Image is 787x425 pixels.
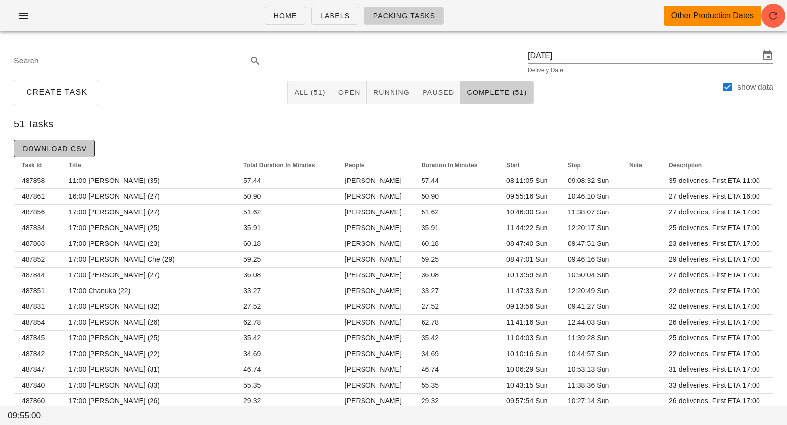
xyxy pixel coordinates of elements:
[414,220,498,236] td: 35.91
[498,394,560,409] td: 09:57:54 Sun
[661,346,773,362] td: 22 deliveries. First ETA 17:00
[661,315,773,331] td: 26 deliveries. First ETA 17:00
[498,283,560,299] td: 11:47:33 Sun
[236,299,337,315] td: 27.52
[26,88,88,97] span: Create Task
[265,7,305,25] a: Home
[61,394,236,409] td: 17:00 [PERSON_NAME] (26)
[337,220,414,236] td: [PERSON_NAME]
[14,394,61,409] td: 487860
[414,346,498,362] td: 34.69
[414,252,498,268] td: 59.25
[337,315,414,331] td: [PERSON_NAME]
[560,205,621,220] td: 11:38:07 Sun
[506,162,520,169] span: Start
[414,299,498,315] td: 27.52
[498,252,560,268] td: 08:47:01 Sun
[61,283,236,299] td: 17:00 Chanuka (22)
[320,12,350,20] span: Labels
[414,283,498,299] td: 33.27
[236,394,337,409] td: 29.32
[311,7,359,25] a: Labels
[661,252,773,268] td: 29 deliveries. First ETA 17:00
[661,362,773,378] td: 31 deliveries. First ETA 17:00
[236,252,337,268] td: 59.25
[236,173,337,189] td: 57.44
[61,189,236,205] td: 16:00 [PERSON_NAME] (27)
[236,315,337,331] td: 62.78
[236,378,337,394] td: 55.35
[236,331,337,346] td: 35.42
[69,162,81,169] span: Title
[560,299,621,315] td: 09:41:27 Sun
[14,205,61,220] td: 487856
[661,236,773,252] td: 23 deliveries. First ETA 17:00
[337,173,414,189] td: [PERSON_NAME]
[560,236,621,252] td: 09:47:51 Sun
[367,81,416,104] button: Running
[560,173,621,189] td: 09:08:32 Sun
[560,378,621,394] td: 11:38:36 Sun
[14,252,61,268] td: 487852
[414,205,498,220] td: 51.62
[337,236,414,252] td: [PERSON_NAME]
[498,315,560,331] td: 11:41:16 Sun
[61,378,236,394] td: 17:00 [PERSON_NAME] (33)
[414,173,498,189] td: 57.44
[294,89,325,96] span: All (51)
[337,331,414,346] td: [PERSON_NAME]
[337,394,414,409] td: [PERSON_NAME]
[236,268,337,283] td: 36.08
[661,205,773,220] td: 27 deliveries. First ETA 17:00
[669,162,702,169] span: Description
[498,362,560,378] td: 10:06:29 Sun
[14,220,61,236] td: 487834
[661,394,773,409] td: 26 deliveries. First ETA 17:00
[498,268,560,283] td: 10:13:59 Sun
[560,157,621,173] th: Stop: Not sorted. Activate to sort ascending.
[661,157,773,173] th: Description: Not sorted. Activate to sort ascending.
[14,378,61,394] td: 487840
[337,157,414,173] th: People: Not sorted. Activate to sort ascending.
[332,81,367,104] button: Open
[568,162,581,169] span: Stop
[560,394,621,409] td: 10:27:14 Sun
[498,220,560,236] td: 11:44:22 Sun
[498,236,560,252] td: 08:47:40 Sun
[337,299,414,315] td: [PERSON_NAME]
[737,82,773,92] label: show data
[422,89,454,96] span: Paused
[14,362,61,378] td: 487847
[61,252,236,268] td: 17:00 [PERSON_NAME] Che (29)
[661,268,773,283] td: 27 deliveries. First ETA 17:00
[671,10,754,22] div: Other Production Dates
[498,378,560,394] td: 10:43:15 Sun
[373,89,410,96] span: Running
[560,362,621,378] td: 10:53:13 Sun
[61,315,236,331] td: 17:00 [PERSON_NAME] (26)
[61,173,236,189] td: 11:00 [PERSON_NAME] (35)
[22,145,87,152] span: Download CSV
[560,283,621,299] td: 12:20:49 Sun
[14,346,61,362] td: 487842
[61,299,236,315] td: 17:00 [PERSON_NAME] (32)
[364,7,444,25] a: Packing Tasks
[61,362,236,378] td: 17:00 [PERSON_NAME] (31)
[661,189,773,205] td: 27 deliveries. First ETA 16:00
[414,378,498,394] td: 55.35
[6,108,781,140] div: 51 Tasks
[414,315,498,331] td: 62.78
[14,157,61,173] th: Task Id: Not sorted. Activate to sort ascending.
[337,346,414,362] td: [PERSON_NAME]
[560,346,621,362] td: 10:44:57 Sun
[414,268,498,283] td: 36.08
[422,162,478,169] span: Duration In Minutes
[498,331,560,346] td: 11:04:03 Sun
[466,89,527,96] span: Complete (51)
[236,157,337,173] th: Total Duration In Minutes: Not sorted. Activate to sort ascending.
[14,236,61,252] td: 487863
[661,283,773,299] td: 22 deliveries. First ETA 17:00
[338,89,361,96] span: Open
[61,220,236,236] td: 17:00 [PERSON_NAME] (25)
[498,173,560,189] td: 08:11:05 Sun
